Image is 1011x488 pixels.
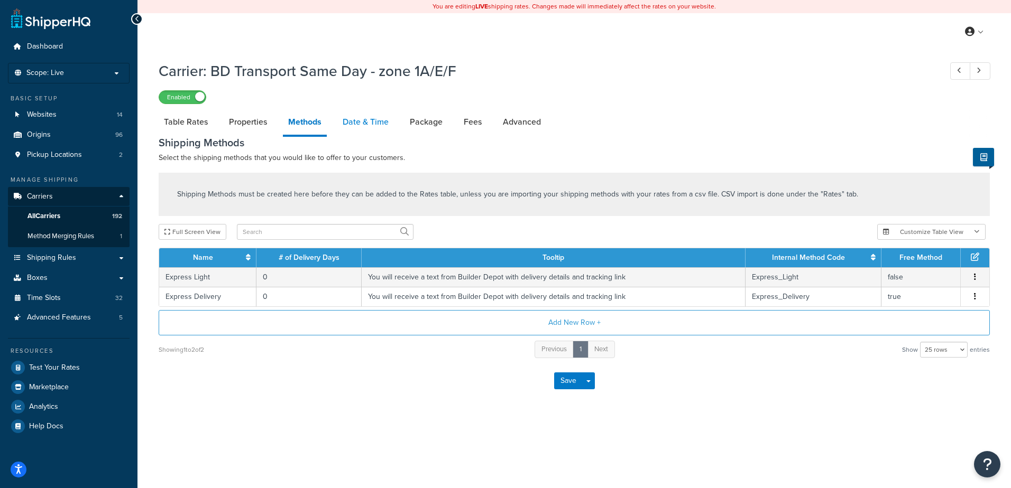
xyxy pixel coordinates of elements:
b: LIVE [475,2,488,11]
span: Show [902,342,918,357]
li: Carriers [8,187,130,247]
td: true [881,287,961,306]
input: Search [237,224,413,240]
a: Websites14 [8,105,130,125]
td: 0 [256,287,362,306]
a: Boxes [8,268,130,288]
a: Internal Method Code [772,252,845,263]
span: Boxes [27,274,48,283]
span: 192 [112,212,122,221]
div: Manage Shipping [8,175,130,184]
td: Express_Light [746,267,881,287]
span: entries [970,342,990,357]
div: Resources [8,346,130,355]
li: Origins [8,125,130,145]
h1: Carrier: BD Transport Same Day - zone 1A/E/F [159,61,931,81]
li: Pickup Locations [8,145,130,165]
a: Advanced [498,109,546,135]
span: 1 [120,232,122,241]
a: Method Merging Rules1 [8,227,130,246]
a: Table Rates [159,109,213,135]
span: Time Slots [27,294,61,303]
div: Basic Setup [8,94,130,103]
span: Origins [27,130,51,139]
a: Name [193,252,213,263]
span: 2 [119,151,123,159]
a: Analytics [8,397,130,416]
a: Advanced Features5 [8,308,130,327]
button: Full Screen View [159,224,226,240]
button: Show Help Docs [973,148,994,166]
span: 32 [115,294,123,303]
a: AllCarriers192 [8,207,130,226]
a: Previous Record [950,62,971,80]
li: Time Slots [8,288,130,308]
h3: Shipping Methods [159,137,990,148]
span: Marketplace [29,383,69,392]
li: Method Merging Rules [8,227,130,246]
a: Date & Time [337,109,394,135]
a: Next [587,341,615,358]
span: Method Merging Rules [27,232,94,241]
span: Pickup Locations [27,151,82,159]
th: Tooltip [362,248,746,267]
button: Open Resource Center [974,451,1000,477]
td: Express Delivery [159,287,256,306]
a: Test Your Rates [8,358,130,377]
th: # of Delivery Days [256,248,362,267]
label: Enabled [159,91,206,104]
span: Shipping Rules [27,254,76,262]
div: Showing 1 to 2 of 2 [159,342,204,357]
a: Shipping Rules [8,248,130,268]
a: 1 [573,341,589,358]
p: Select the shipping methods that you would like to offer to your customers. [159,152,990,164]
span: 5 [119,313,123,322]
span: Scope: Live [26,69,64,78]
span: Dashboard [27,42,63,51]
a: Methods [283,109,327,137]
span: 96 [115,130,123,139]
span: Previous [541,344,567,354]
a: Previous [535,341,574,358]
p: Shipping Methods must be created here before they can be added to the Rates table, unless you are... [177,189,858,200]
a: Origins96 [8,125,130,145]
td: 0 [256,267,362,287]
span: Analytics [29,402,58,411]
span: Test Your Rates [29,363,80,372]
td: You will receive a text from Builder Depot with delivery details and tracking link [362,287,746,306]
span: 14 [117,110,123,119]
a: Dashboard [8,37,130,57]
a: Carriers [8,187,130,207]
td: You will receive a text from Builder Depot with delivery details and tracking link [362,267,746,287]
a: Package [405,109,448,135]
td: Express Light [159,267,256,287]
button: Save [554,372,583,389]
button: Add New Row + [159,310,990,335]
span: All Carriers [27,212,60,221]
th: Free Method [881,248,961,267]
span: Carriers [27,192,53,201]
span: Advanced Features [27,313,91,322]
td: false [881,267,961,287]
a: Marketplace [8,378,130,397]
span: Help Docs [29,422,63,431]
a: Time Slots32 [8,288,130,308]
button: Customize Table View [877,224,986,240]
a: Help Docs [8,417,130,436]
li: Websites [8,105,130,125]
span: Websites [27,110,57,119]
td: Express_Delivery [746,287,881,306]
a: Pickup Locations2 [8,145,130,165]
a: Properties [224,109,272,135]
a: Fees [458,109,487,135]
span: Next [594,344,608,354]
a: Next Record [970,62,990,80]
li: Advanced Features [8,308,130,327]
